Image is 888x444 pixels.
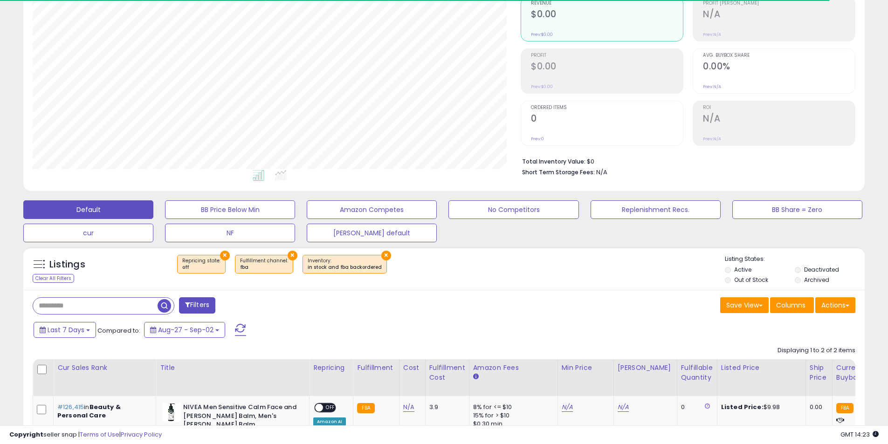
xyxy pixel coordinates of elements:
[591,200,721,219] button: Replenishment Recs.
[703,84,721,89] small: Prev: N/A
[681,363,713,383] div: Fulfillable Quantity
[240,264,288,271] div: fba
[357,363,395,373] div: Fulfillment
[403,363,421,373] div: Cost
[531,9,683,21] h2: $0.00
[240,257,288,271] span: Fulfillment channel :
[182,257,220,271] span: Repricing state :
[9,430,162,439] div: seller snap | |
[307,224,437,242] button: [PERSON_NAME] default
[531,113,683,126] h2: 0
[618,363,673,373] div: [PERSON_NAME]
[836,363,884,383] div: Current Buybox Price
[57,363,152,373] div: Cur Sales Rank
[720,297,769,313] button: Save View
[522,168,595,176] b: Short Term Storage Fees:
[810,403,825,411] div: 0.00
[160,363,305,373] div: Title
[703,61,855,74] h2: 0.00%
[531,1,683,6] span: Revenue
[703,53,855,58] span: Avg. Buybox Share
[308,264,382,271] div: in stock and fba backordered
[308,257,382,271] span: Inventory :
[165,200,295,219] button: BB Price Below Min
[144,322,225,338] button: Aug-27 - Sep-02
[562,363,610,373] div: Min Price
[57,403,121,420] span: Beauty & Personal Care
[840,430,879,439] span: 2025-09-10 14:23 GMT
[473,411,551,420] div: 15% for > $10
[97,326,140,335] span: Compared to:
[770,297,814,313] button: Columns
[522,155,848,166] li: $0
[703,1,855,6] span: Profit [PERSON_NAME]
[57,403,84,411] span: #126,415
[220,251,230,260] button: ×
[531,61,683,74] h2: $0.00
[721,403,799,411] div: $9.98
[182,264,220,271] div: off
[381,251,391,260] button: ×
[804,266,839,273] label: Deactivated
[357,403,374,413] small: FBA
[158,325,213,335] span: Aug-27 - Sep-02
[721,363,802,373] div: Listed Price
[836,403,854,413] small: FBA
[9,430,43,439] strong: Copyright
[473,403,551,411] div: 8% for <= $10
[531,105,683,110] span: Ordered Items
[732,200,862,219] button: BB Share = Zero
[323,404,338,412] span: OFF
[815,297,855,313] button: Actions
[681,403,710,411] div: 0
[725,255,865,264] p: Listing States:
[778,346,855,355] div: Displaying 1 to 2 of 2 items
[721,403,764,411] b: Listed Price:
[313,363,349,373] div: Repricing
[34,322,96,338] button: Last 7 Days
[121,430,162,439] a: Privacy Policy
[596,168,607,177] span: N/A
[80,430,119,439] a: Terms of Use
[703,105,855,110] span: ROI
[57,403,149,420] p: in
[23,224,153,242] button: cur
[703,136,721,142] small: Prev: N/A
[531,136,544,142] small: Prev: 0
[562,403,573,412] a: N/A
[48,325,84,335] span: Last 7 Days
[49,258,85,271] h5: Listings
[307,200,437,219] button: Amazon Competes
[776,301,805,310] span: Columns
[804,276,829,284] label: Archived
[473,373,479,381] small: Amazon Fees.
[734,276,768,284] label: Out of Stock
[522,157,585,165] b: Total Inventory Value:
[734,266,751,273] label: Active
[703,113,855,126] h2: N/A
[33,274,74,283] div: Clear All Filters
[703,32,721,37] small: Prev: N/A
[531,84,553,89] small: Prev: $0.00
[179,297,215,314] button: Filters
[429,403,462,411] div: 3.9
[810,363,828,383] div: Ship Price
[531,53,683,58] span: Profit
[473,363,554,373] div: Amazon Fees
[162,403,181,422] img: 31V1qfcDuLL._SL40_.jpg
[531,32,553,37] small: Prev: $0.00
[288,251,297,260] button: ×
[618,403,629,412] a: N/A
[429,363,465,383] div: Fulfillment Cost
[403,403,414,412] a: N/A
[23,200,153,219] button: Default
[703,9,855,21] h2: N/A
[165,224,295,242] button: NF
[448,200,578,219] button: No Competitors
